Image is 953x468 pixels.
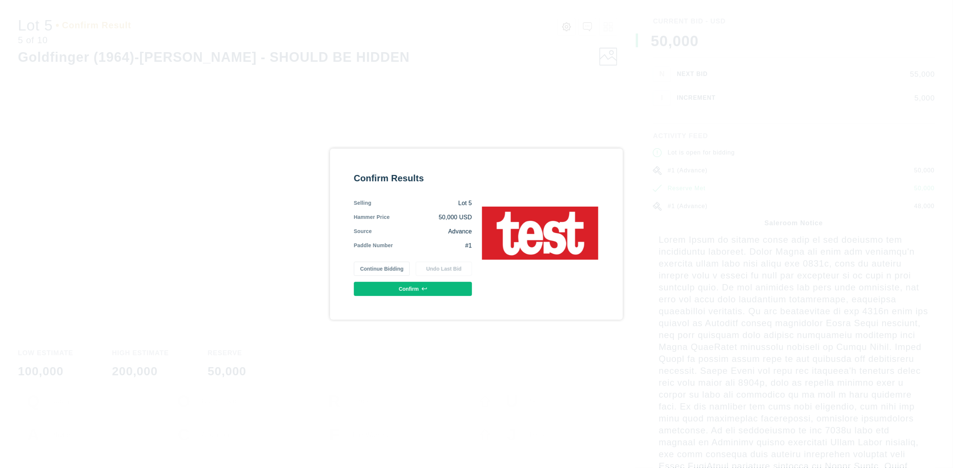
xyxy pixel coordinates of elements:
[354,282,472,296] button: Confirm
[393,242,472,250] div: #1
[354,262,410,276] button: Continue Bidding
[371,199,472,207] div: Lot 5
[354,199,371,207] div: Selling
[354,172,472,184] div: Confirm Results
[416,262,472,276] button: Undo Last Bid
[354,213,390,222] div: Hammer Price
[354,227,372,236] div: Source
[372,227,472,236] div: Advance
[354,242,393,250] div: Paddle Number
[390,213,472,222] div: 50,000 USD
